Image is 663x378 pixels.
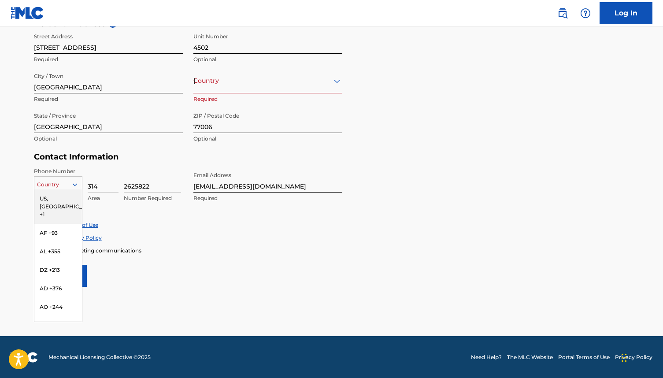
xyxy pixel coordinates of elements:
[88,194,119,202] p: Area
[34,224,82,242] div: AF +93
[622,345,627,371] div: Drag
[48,353,151,361] span: Mechanical Licensing Collective © 2025
[577,4,594,22] div: Help
[193,95,342,103] p: Required
[11,352,38,363] img: logo
[34,135,183,143] p: Optional
[615,353,652,361] a: Privacy Policy
[64,234,102,241] a: Privacy Policy
[44,247,141,254] span: Enroll in marketing communications
[34,189,82,224] div: US, [GEOGRAPHIC_DATA] +1
[554,4,571,22] a: Public Search
[471,353,502,361] a: Need Help?
[193,135,342,143] p: Optional
[34,152,342,162] h5: Contact Information
[34,95,183,103] p: Required
[34,242,82,261] div: AL +355
[193,194,342,202] p: Required
[557,8,568,19] img: search
[600,2,652,24] a: Log In
[34,56,183,63] p: Required
[64,222,98,228] a: Terms of Use
[193,56,342,63] p: Optional
[34,279,82,298] div: AD +376
[34,298,82,316] div: AO +244
[580,8,591,19] img: help
[124,194,181,202] p: Number Required
[11,7,44,19] img: MLC Logo
[558,353,610,361] a: Portal Terms of Use
[619,336,663,378] iframe: Chat Widget
[507,353,553,361] a: The MLC Website
[34,316,82,335] div: AI +1264
[34,261,82,279] div: DZ +213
